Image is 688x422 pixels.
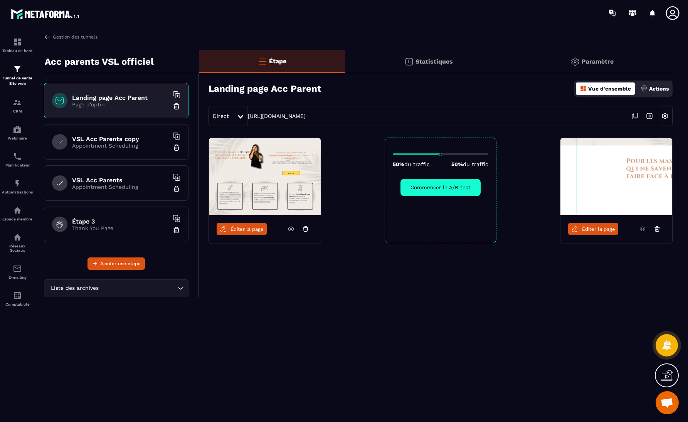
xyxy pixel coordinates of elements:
a: Éditer la page [217,223,267,235]
p: Tunnel de vente Site web [2,76,33,86]
a: automationsautomationsEspace membre [2,200,33,227]
input: Search for option [100,284,176,293]
button: Commencer le A/B test [400,179,481,196]
span: du traffic [404,161,430,167]
h6: Landing page Acc Parent [72,94,168,101]
img: automations [13,179,22,188]
h6: VSL Acc Parents [72,177,168,184]
button: Ajouter une étape [87,257,145,270]
p: Thank You Page [72,225,168,231]
span: Ajouter une étape [100,260,141,267]
img: trash [173,226,180,234]
a: schedulerschedulerPlanificateur [2,146,33,173]
a: automationsautomationsAutomatisations [2,173,33,200]
p: Tableau de bord [2,49,33,53]
a: Gestion des tunnels [44,34,98,40]
img: accountant [13,291,22,300]
p: Vue d'ensemble [588,86,631,92]
a: social-networksocial-networkRéseaux Sociaux [2,227,33,258]
img: formation [13,37,22,47]
span: Éditer la page [230,226,264,232]
img: trash [173,144,180,151]
p: Automatisations [2,190,33,194]
img: arrow-next.bcc2205e.svg [642,109,657,123]
img: automations [13,125,22,134]
div: Search for option [44,279,188,297]
img: logo [11,7,80,21]
p: Réseaux Sociaux [2,244,33,252]
img: image [209,138,321,215]
p: Webinaire [2,136,33,140]
p: Planificateur [2,163,33,167]
img: stats.20deebd0.svg [404,57,414,66]
p: CRM [2,109,33,113]
h3: Landing page Acc Parent [209,83,321,94]
img: social-network [13,233,22,242]
span: Liste des archives [49,284,100,293]
img: trash [173,103,180,110]
a: formationformationCRM [2,92,33,119]
img: automations [13,206,22,215]
span: du traffic [463,161,488,167]
p: Appointment Scheduling [72,184,168,190]
p: Espace membre [2,217,33,221]
p: Actions [649,86,669,92]
p: Appointment Scheduling [72,143,168,149]
p: Paramètre [582,58,614,65]
img: setting-w.858f3a88.svg [658,109,672,123]
div: Open chat [656,391,679,414]
img: formation [13,64,22,74]
p: 50% [393,161,430,167]
p: Comptabilité [2,302,33,306]
img: formation [13,98,22,107]
img: image [560,138,672,215]
a: [URL][DOMAIN_NAME] [248,113,306,119]
img: dashboard-orange.40269519.svg [580,85,587,92]
p: Acc parents VSL officiel [45,54,154,69]
p: Page d'optin [72,101,168,108]
p: Étape [269,57,286,65]
a: Éditer la page [568,223,618,235]
p: 50% [451,161,488,167]
img: email [13,264,22,273]
h6: Étape 3 [72,218,168,225]
a: formationformationTableau de bord [2,32,33,59]
p: E-mailing [2,275,33,279]
img: scheduler [13,152,22,161]
h6: VSL Acc Parents copy [72,135,168,143]
p: Statistiques [415,58,453,65]
span: Direct [213,113,229,119]
a: formationformationTunnel de vente Site web [2,59,33,92]
a: emailemailE-mailing [2,258,33,285]
span: Éditer la page [582,226,615,232]
img: bars-o.4a397970.svg [258,57,267,66]
img: actions.d6e523a2.png [641,85,648,92]
img: setting-gr.5f69749f.svg [570,57,580,66]
a: accountantaccountantComptabilité [2,285,33,312]
img: trash [173,185,180,193]
img: arrow [44,34,51,40]
a: automationsautomationsWebinaire [2,119,33,146]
